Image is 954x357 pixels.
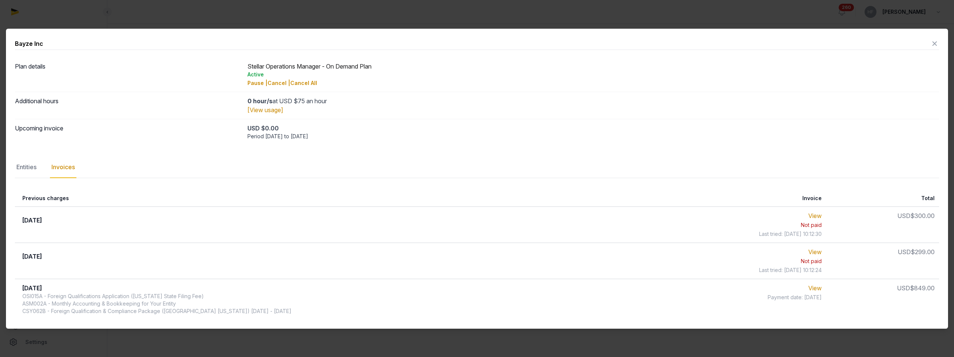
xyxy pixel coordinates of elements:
[898,248,911,256] span: USD
[15,97,241,114] dt: Additional hours
[801,258,822,265] span: Not paid
[826,190,939,207] th: Total
[897,212,910,219] span: USD
[268,80,290,86] span: Cancel |
[247,106,283,114] a: [View usage]
[910,284,935,292] span: $849.00
[247,97,939,105] div: at USD $75 an hour
[15,190,656,207] th: Previous charges
[22,253,42,260] span: [DATE]
[768,294,822,301] span: Payment date: [DATE]
[247,124,939,133] div: USD $0.00
[247,97,272,105] strong: 0 hour/s
[15,157,939,178] nav: Tabs
[911,248,935,256] span: $299.00
[808,212,822,219] a: View
[247,71,939,78] div: Active
[50,157,76,178] div: Invoices
[759,230,822,238] span: Last tried: [DATE] 10:12:30
[290,80,317,86] span: Cancel All
[15,62,241,87] dt: Plan details
[15,157,38,178] div: Entities
[656,190,826,207] th: Invoice
[759,266,822,274] span: Last tried: [DATE] 10:12:24
[22,293,291,315] div: OSI015A - Foreign Qualifications Application ([US_STATE] State Filing Fee) ASM002A - Monthly Acco...
[247,62,939,87] div: Stellar Operations Manager - On Demand Plan
[247,133,939,140] div: Period [DATE] to [DATE]
[910,212,935,219] span: $300.00
[897,284,910,292] span: USD
[808,284,822,292] a: View
[22,284,42,292] span: [DATE]
[22,217,42,224] span: [DATE]
[801,221,822,229] span: Not paid
[15,39,43,48] div: Bayze Inc
[808,248,822,256] a: View
[15,124,241,140] dt: Upcoming invoice
[247,80,268,86] span: Pause |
